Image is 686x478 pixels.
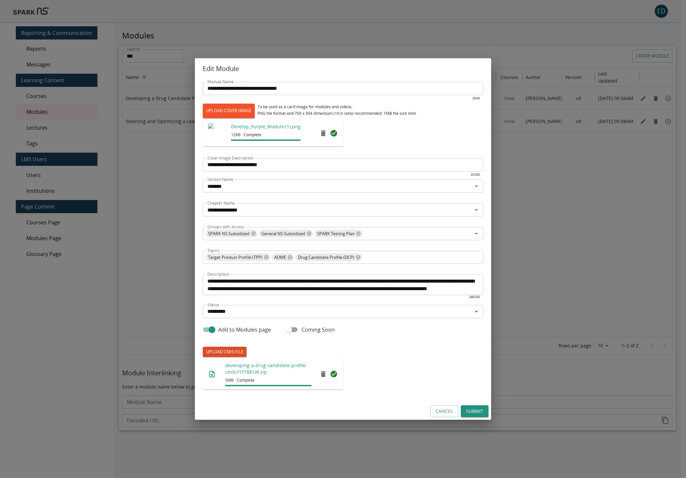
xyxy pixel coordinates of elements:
span: General NS Subsidized [259,230,308,238]
span: 12KB · Complete [231,132,301,138]
button: Open [472,205,481,214]
h2: Edit Module [195,58,491,79]
span: File upload progress [231,139,301,141]
span: SPARK NS Subsidized [205,230,252,238]
button: Open [472,182,481,191]
span: Target Product Profile (TPP) [205,254,265,261]
span: ADME [272,254,289,261]
button: Open [472,307,481,316]
label: Status [207,302,219,308]
label: UPLOAD CMI5 FILE [203,347,247,357]
span: Add to Modules page [218,326,271,334]
label: Topics [207,248,220,253]
span: File upload progress [225,385,311,386]
label: Module Name [207,79,234,85]
div: General NS Subsidized [259,230,313,238]
span: SPARK Testing Plan [314,230,357,238]
div: ADME [272,253,294,261]
label: Description [207,271,229,277]
img: https://sparklms-mediaproductionbucket-ttjvcbkz8ul7.s3.amazonaws.com/mimg/a92244c686434f06a9578d2... [208,123,228,143]
label: UPLOAD COVER IMAGE [203,104,255,118]
p: developing-a-drug-candidate-profile-cmi5-f1TYBELW.zip [225,362,311,375]
span: 5MB · Complete [225,377,311,384]
button: remove [317,127,330,140]
button: Cancel [430,405,458,417]
span: Coming Soon [302,326,335,334]
button: Submit [461,405,488,417]
div: Target Product Profile (TPP) [205,253,270,261]
button: remove [317,367,330,381]
label: Groups with Access [207,224,244,230]
div: Drug Candidate Profile (DCP) [295,253,362,261]
p: Develop_Purple_Module (1).png [231,123,301,130]
div: SPARK Testing Plan [314,230,362,238]
div: To be used as a card image for modules and videos. PNG file format and 700 x 394 dimension (16:9 ... [257,104,417,117]
span: Drug Candidate Profile (DCP) [295,254,357,261]
label: Section Name [207,177,233,182]
label: Cover Image Description [207,155,253,161]
div: SPARK NS Subsidized [205,230,257,238]
label: Chapter Name [207,200,235,206]
button: Open [472,229,481,238]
